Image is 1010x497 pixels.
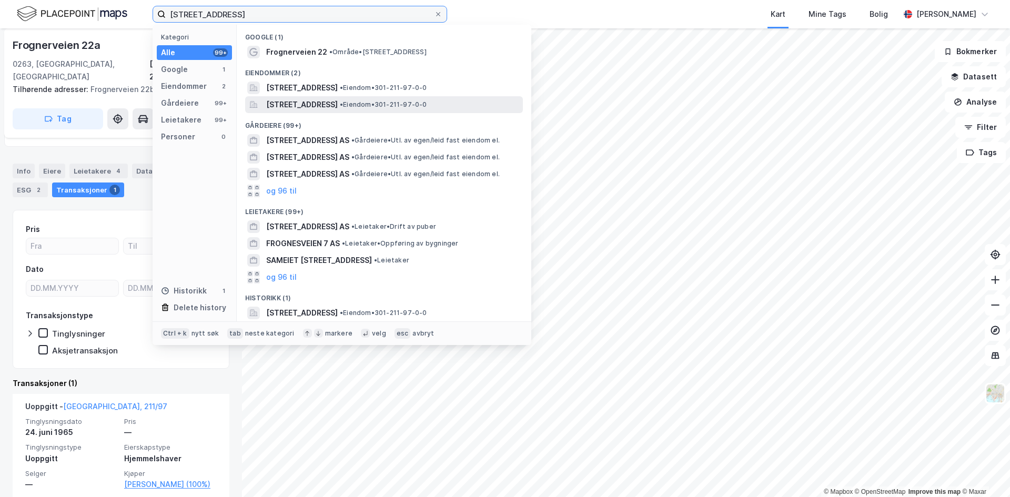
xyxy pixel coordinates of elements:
[124,426,217,439] div: —
[351,222,355,230] span: •
[266,168,349,180] span: [STREET_ADDRESS] AS
[329,48,332,56] span: •
[908,488,961,495] a: Improve this map
[809,8,846,21] div: Mine Tags
[161,130,195,143] div: Personer
[372,329,386,338] div: velg
[161,114,201,126] div: Leietakere
[124,478,217,491] a: [PERSON_NAME] (100%)
[374,256,409,265] span: Leietaker
[161,80,207,93] div: Eiendommer
[13,85,90,94] span: Tilhørende adresser:
[166,6,434,22] input: Søk på adresse, matrikkel, gårdeiere, leietakere eller personer
[771,8,785,21] div: Kart
[219,133,228,141] div: 0
[351,222,436,231] span: Leietaker • Drift av puber
[161,33,232,41] div: Kategori
[942,66,1006,87] button: Datasett
[213,48,228,57] div: 99+
[13,182,48,197] div: ESG
[340,100,343,108] span: •
[124,280,216,296] input: DD.MM.YYYY
[213,99,228,107] div: 99+
[52,329,105,339] div: Tinglysninger
[329,48,427,56] span: Område • [STREET_ADDRESS]
[124,452,217,465] div: Hjemmelshaver
[340,309,343,317] span: •
[351,136,500,145] span: Gårdeiere • Utl. av egen/leid fast eiendom el.
[26,238,118,254] input: Fra
[17,5,127,23] img: logo.f888ab2527a4732fd821a326f86c7f29.svg
[985,383,1005,403] img: Z
[945,92,1006,113] button: Analyse
[124,443,217,452] span: Eierskapstype
[161,285,207,297] div: Historikk
[25,400,167,417] div: Uoppgitt -
[351,153,500,161] span: Gårdeiere • Utl. av egen/leid fast eiendom el.
[191,329,219,338] div: nytt søk
[33,185,44,195] div: 2
[955,117,1006,138] button: Filter
[237,25,531,44] div: Google (1)
[237,199,531,218] div: Leietakere (99+)
[340,84,427,92] span: Eiendom • 301-211-97-0-0
[340,84,343,92] span: •
[266,237,340,250] span: FROGNESVEIEN 7 AS
[25,452,118,465] div: Uoppgitt
[325,329,352,338] div: markere
[237,60,531,79] div: Eiendommer (2)
[266,271,297,283] button: og 96 til
[26,309,93,322] div: Transaksjonstype
[161,46,175,59] div: Alle
[219,82,228,90] div: 2
[351,170,355,178] span: •
[266,307,338,319] span: [STREET_ADDRESS]
[237,113,531,132] div: Gårdeiere (99+)
[26,280,118,296] input: DD.MM.YYYY
[245,329,295,338] div: neste kategori
[351,170,500,178] span: Gårdeiere • Utl. av egen/leid fast eiendom el.
[374,256,377,264] span: •
[52,182,124,197] div: Transaksjoner
[957,447,1010,497] iframe: Chat Widget
[412,329,434,338] div: avbryt
[266,151,349,164] span: [STREET_ADDRESS] AS
[25,478,118,491] div: —
[219,287,228,295] div: 1
[213,116,228,124] div: 99+
[266,82,338,94] span: [STREET_ADDRESS]
[25,443,118,452] span: Tinglysningstype
[266,98,338,111] span: [STREET_ADDRESS]
[39,164,65,178] div: Eiere
[161,97,199,109] div: Gårdeiere
[342,239,345,247] span: •
[13,58,149,83] div: 0263, [GEOGRAPHIC_DATA], [GEOGRAPHIC_DATA]
[227,328,243,339] div: tab
[124,469,217,478] span: Kjøper
[174,301,226,314] div: Delete history
[26,223,40,236] div: Pris
[237,286,531,305] div: Historikk (1)
[342,239,459,248] span: Leietaker • Oppføring av bygninger
[132,164,171,178] div: Datasett
[13,377,229,390] div: Transaksjoner (1)
[25,417,118,426] span: Tinglysningsdato
[109,185,120,195] div: 1
[161,63,188,76] div: Google
[149,58,229,83] div: [GEOGRAPHIC_DATA], 211/97
[916,8,976,21] div: [PERSON_NAME]
[113,166,124,176] div: 4
[13,108,103,129] button: Tag
[957,142,1006,163] button: Tags
[13,164,35,178] div: Info
[25,426,118,439] div: 24. juni 1965
[957,447,1010,497] div: Kontrollprogram for chat
[340,100,427,109] span: Eiendom • 301-211-97-0-0
[69,164,128,178] div: Leietakere
[351,136,355,144] span: •
[340,309,427,317] span: Eiendom • 301-211-97-0-0
[219,65,228,74] div: 1
[855,488,906,495] a: OpenStreetMap
[52,346,118,356] div: Aksjetransaksjon
[25,469,118,478] span: Selger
